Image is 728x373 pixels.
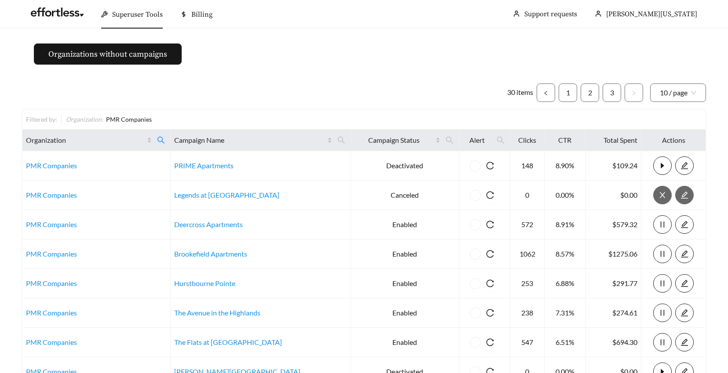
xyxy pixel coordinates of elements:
[585,130,641,151] th: Total Spent
[675,250,694,258] a: edit
[463,135,491,145] span: Alert
[625,83,643,102] li: Next Page
[351,210,460,239] td: Enabled
[174,308,260,317] a: The Avenue in the Highlands
[654,279,671,287] span: pause
[481,333,499,351] button: reload
[524,10,577,18] a: Support requests
[653,274,672,293] button: pause
[675,156,694,175] button: edit
[559,84,577,101] a: 1
[337,136,345,144] span: search
[675,191,694,199] a: edit
[675,333,694,351] button: edit
[585,181,641,210] td: $0.00
[26,308,77,317] a: PMR Companies
[676,162,693,170] span: edit
[654,221,671,228] span: pause
[481,274,499,293] button: reload
[26,338,77,346] a: PMR Companies
[585,151,641,181] td: $109.24
[545,298,585,328] td: 7.31%
[660,84,696,101] span: 10 / page
[585,328,641,357] td: $694.30
[66,116,103,123] span: Organization :
[481,279,499,287] span: reload
[174,135,326,145] span: Campaign Name
[481,338,499,346] span: reload
[355,135,434,145] span: Campaign Status
[510,239,545,269] td: 1062
[537,83,555,102] li: Previous Page
[351,298,460,328] td: Enabled
[351,328,460,357] td: Enabled
[510,210,545,239] td: 572
[585,298,641,328] td: $274.61
[174,220,243,228] a: Deercross Apartments
[545,269,585,298] td: 6.88%
[112,10,163,19] span: Superuser Tools
[442,133,457,147] span: search
[676,250,693,258] span: edit
[174,191,279,199] a: Legends at [GEOGRAPHIC_DATA]
[157,136,165,144] span: search
[26,250,77,258] a: PMR Companies
[351,269,460,298] td: Enabled
[497,136,505,144] span: search
[446,136,454,144] span: search
[481,156,499,175] button: reload
[675,338,694,346] a: edit
[653,245,672,263] button: pause
[510,151,545,181] td: 148
[653,304,672,322] button: pause
[510,269,545,298] td: 253
[675,279,694,287] a: edit
[154,133,168,147] span: search
[631,91,637,96] span: right
[653,156,672,175] button: caret-right
[48,48,167,60] span: Organizations without campaigns
[510,328,545,357] td: 547
[585,239,641,269] td: $1275.06
[650,83,706,102] div: Page Size
[675,274,694,293] button: edit
[481,309,499,317] span: reload
[26,135,145,145] span: Organization
[26,220,77,228] a: PMR Companies
[606,10,697,18] span: [PERSON_NAME][US_STATE]
[675,161,694,170] a: edit
[654,162,671,170] span: caret-right
[537,83,555,102] button: left
[676,221,693,228] span: edit
[481,186,499,204] button: reload
[174,161,234,170] a: PRIME Apartments
[545,328,585,357] td: 6.51%
[543,91,549,96] span: left
[545,181,585,210] td: 0.00%
[26,115,61,124] div: Filtered by:
[676,279,693,287] span: edit
[675,186,694,204] button: edit
[603,83,621,102] li: 3
[654,309,671,317] span: pause
[507,83,533,102] li: 30 items
[675,308,694,317] a: edit
[675,215,694,234] button: edit
[641,130,706,151] th: Actions
[545,130,585,151] th: CTR
[26,161,77,170] a: PMR Companies
[581,84,599,101] a: 2
[675,220,694,228] a: edit
[34,43,182,65] button: Organizations without campaigns
[26,191,77,199] a: PMR Companies
[676,338,693,346] span: edit
[174,250,247,258] a: Brookefield Apartments
[481,162,499,170] span: reload
[481,250,499,258] span: reload
[351,151,460,181] td: Deactivated
[653,333,672,351] button: pause
[545,239,585,269] td: 8.57%
[481,215,499,234] button: reload
[493,133,508,147] span: search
